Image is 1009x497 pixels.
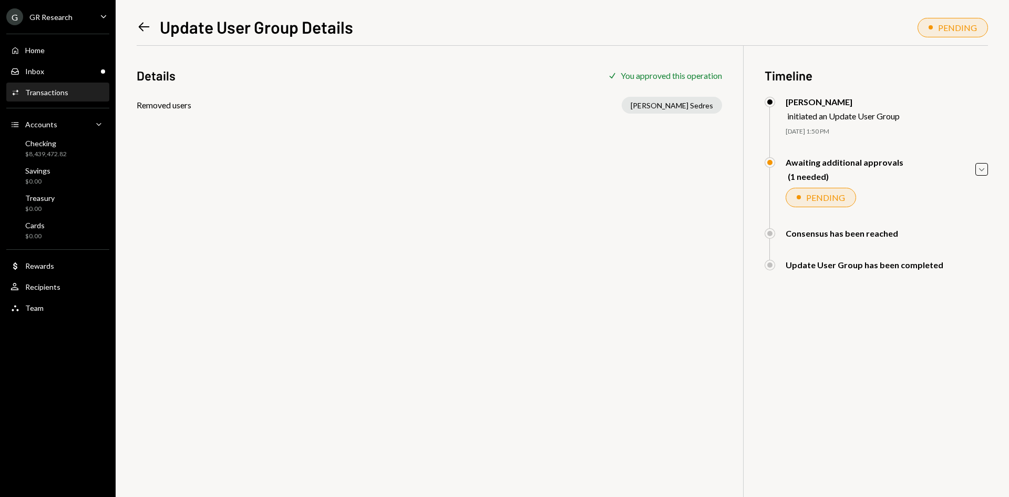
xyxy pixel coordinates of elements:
[6,298,109,317] a: Team
[25,221,45,230] div: Cards
[6,8,23,25] div: G
[786,157,903,167] div: Awaiting additional approvals
[25,150,67,159] div: $8,439,472.82
[25,67,44,76] div: Inbox
[25,261,54,270] div: Rewards
[6,136,109,161] a: Checking$8,439,472.82
[6,218,109,243] a: Cards$0.00
[786,260,943,270] div: Update User Group has been completed
[787,111,900,121] div: initiated an Update User Group
[6,40,109,59] a: Home
[160,16,353,37] h1: Update User Group Details
[786,97,900,107] div: [PERSON_NAME]
[806,192,845,202] div: PENDING
[6,163,109,188] a: Savings$0.00
[938,23,977,33] div: PENDING
[621,70,722,80] div: You approved this operation
[786,127,988,136] div: [DATE] 1:50 PM
[137,99,191,111] div: Removed users
[25,303,44,312] div: Team
[25,282,60,291] div: Recipients
[25,194,55,202] div: Treasury
[25,120,57,129] div: Accounts
[6,62,109,80] a: Inbox
[25,177,50,186] div: $0.00
[622,97,722,114] div: [PERSON_NAME] Sedres
[25,232,45,241] div: $0.00
[25,166,50,175] div: Savings
[25,88,68,97] div: Transactions
[788,171,903,181] div: (1 needed)
[25,139,67,148] div: Checking
[786,228,898,238] div: Consensus has been reached
[137,67,176,84] h3: Details
[6,190,109,216] a: Treasury$0.00
[6,256,109,275] a: Rewards
[29,13,73,22] div: GR Research
[6,83,109,102] a: Transactions
[765,67,988,84] h3: Timeline
[6,115,109,134] a: Accounts
[25,205,55,214] div: $0.00
[6,277,109,296] a: Recipients
[25,46,45,55] div: Home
